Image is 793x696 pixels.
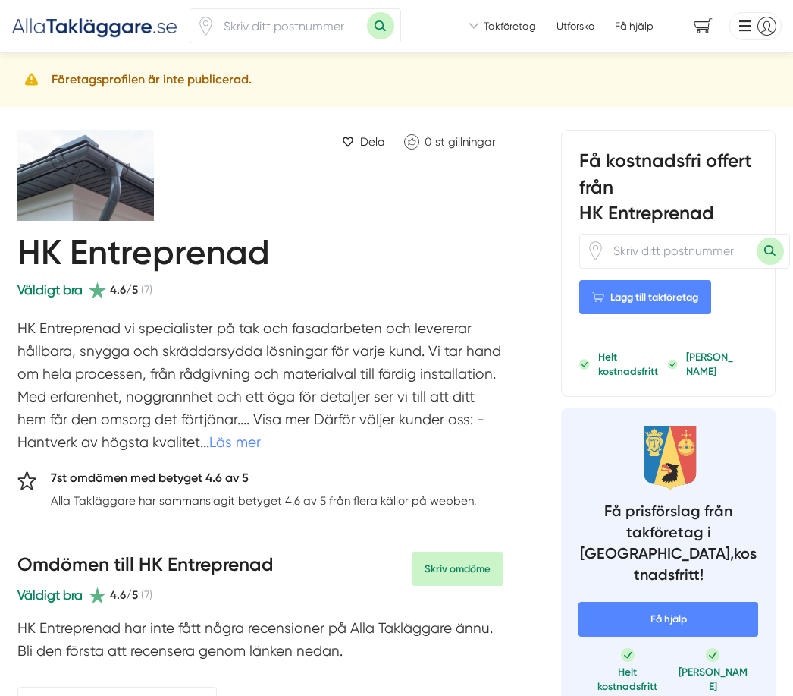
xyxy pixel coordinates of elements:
[209,434,261,451] a: Läs mer
[586,241,605,260] span: Klicka för att använda din position.
[605,235,757,268] input: Skriv ditt postnummer
[17,232,270,279] h1: HK Entreprenad
[110,586,138,604] span: 4.6/5
[215,9,367,43] input: Skriv ditt postnummer
[17,617,504,669] p: HK Entreprenad har inte fått några recensioner på Alla Takläggare ännu. Bli den första att recens...
[17,552,274,585] h3: Omdömen till HK Entreprenad
[17,282,83,298] span: Väldigt bra
[425,135,432,149] span: 0
[17,130,184,221] img: Logotyp HK Entreprenad
[141,586,152,604] span: (7)
[484,19,536,33] span: Takföretag
[556,19,595,33] a: Utforska
[396,130,504,154] a: Klicka för att gilla HK Entreprenad
[598,350,660,379] p: Helt kostnadsfritt
[578,501,758,590] h4: Få prisförslag från takföretag i [GEOGRAPHIC_DATA], kostnadsfritt!
[51,468,476,491] h5: 7st omdömen med betyget 4.6 av 5
[196,17,215,36] span: Klicka för att använda din position.
[367,12,394,39] button: Sök med postnummer
[586,241,605,260] svg: Pin / Karta
[196,17,215,36] svg: Pin / Karta
[412,552,503,586] a: Skriv omdöme
[17,317,504,461] p: HK Entreprenad vi specialister på tak och fasadarbeten och levererar hållbara, snygga och skrädda...
[578,602,758,636] span: Få hjälp
[579,280,711,314] : Lägg till takföretag
[686,350,740,379] p: [PERSON_NAME]
[51,492,476,510] p: Alla Takläggare har sammanslagit betyget 4.6 av 5 från flera källor på webben.
[141,281,152,299] span: (7)
[110,281,138,299] span: 4.6/5
[757,238,784,265] button: Sök med postnummer
[52,70,252,90] h5: Företagsprofilen är inte publicerad.
[336,130,390,154] a: Dela
[588,665,669,694] p: Helt kostnadsfritt
[435,135,496,149] span: st gillningar
[11,14,178,39] img: Alla Takläggare
[683,13,723,39] span: navigation-cart
[579,148,757,234] h3: Få kostnadsfri offert från HK Entreprenad
[677,665,749,694] p: [PERSON_NAME]
[17,587,83,603] span: Väldigt bra
[360,133,385,151] span: Dela
[615,19,654,33] span: Få hjälp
